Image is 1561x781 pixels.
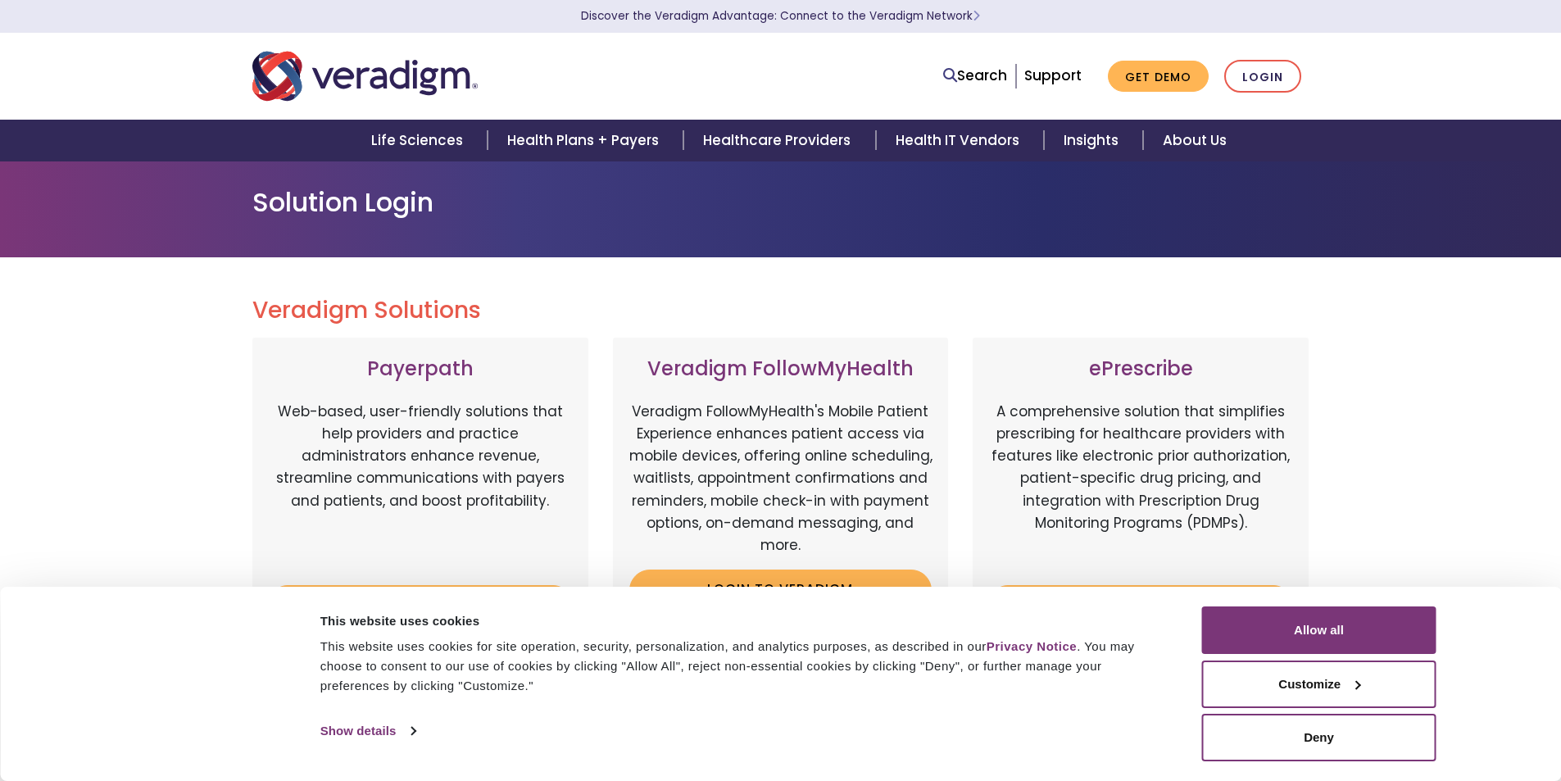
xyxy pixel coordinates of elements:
a: Login to Veradigm FollowMyHealth [629,570,933,623]
a: Login to ePrescribe [989,585,1292,623]
a: Healthcare Providers [683,120,875,161]
div: This website uses cookies for site operation, security, personalization, and analytics purposes, ... [320,637,1165,696]
img: Veradigm logo [252,49,478,103]
button: Customize [1202,661,1436,708]
a: Health Plans + Payers [488,120,683,161]
h1: Solution Login [252,187,1309,218]
span: Learn More [973,8,980,24]
p: Veradigm FollowMyHealth's Mobile Patient Experience enhances patient access via mobile devices, o... [629,401,933,556]
p: Web-based, user-friendly solutions that help providers and practice administrators enhance revenu... [269,401,572,573]
a: Get Demo [1108,61,1209,93]
a: Login to Payerpath [269,585,572,623]
h3: ePrescribe [989,357,1292,381]
a: Life Sciences [352,120,488,161]
button: Allow all [1202,606,1436,654]
a: About Us [1143,120,1246,161]
a: Login [1224,60,1301,93]
h3: Veradigm FollowMyHealth [629,357,933,381]
button: Deny [1202,714,1436,761]
a: Show details [320,719,415,743]
a: Insights [1044,120,1143,161]
a: Search [943,65,1007,87]
a: Support [1024,66,1082,85]
a: Health IT Vendors [876,120,1044,161]
a: Privacy Notice [987,639,1077,653]
div: This website uses cookies [320,611,1165,631]
h3: Payerpath [269,357,572,381]
p: A comprehensive solution that simplifies prescribing for healthcare providers with features like ... [989,401,1292,573]
a: Discover the Veradigm Advantage: Connect to the Veradigm NetworkLearn More [581,8,980,24]
h2: Veradigm Solutions [252,297,1309,325]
